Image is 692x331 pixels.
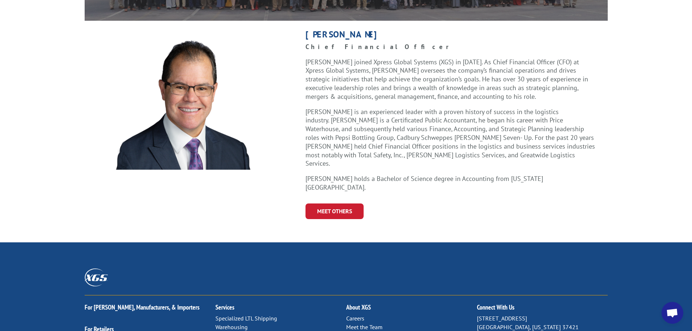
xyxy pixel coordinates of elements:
[661,302,683,324] a: Open chat
[305,58,596,108] p: [PERSON_NAME] joined Xpress Global Systems (XGS) in [DATE]. As Chief Financial Officer (CFO) at X...
[215,315,277,322] a: Specialized LTL Shipping
[346,323,383,331] a: Meet the Team
[85,269,108,286] img: XGS_Logos_ALL_2024_All_White
[346,303,371,311] a: About XGS
[305,108,596,175] p: [PERSON_NAME] is an experienced leader with a proven history of success in the logistics industry...
[477,304,608,314] h2: Connect With Us
[215,323,248,331] a: Warehousing
[215,303,234,311] a: Services
[305,203,364,219] a: Meet Others
[305,43,459,51] strong: Chief Financial Officer
[85,30,294,170] img: Roger_Silva
[85,303,199,311] a: For [PERSON_NAME], Manufacturers, & Importers
[305,174,596,192] p: [PERSON_NAME] holds a Bachelor of Science degree in Accounting from [US_STATE][GEOGRAPHIC_DATA].
[305,30,596,43] h1: [PERSON_NAME]
[346,315,364,322] a: Careers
